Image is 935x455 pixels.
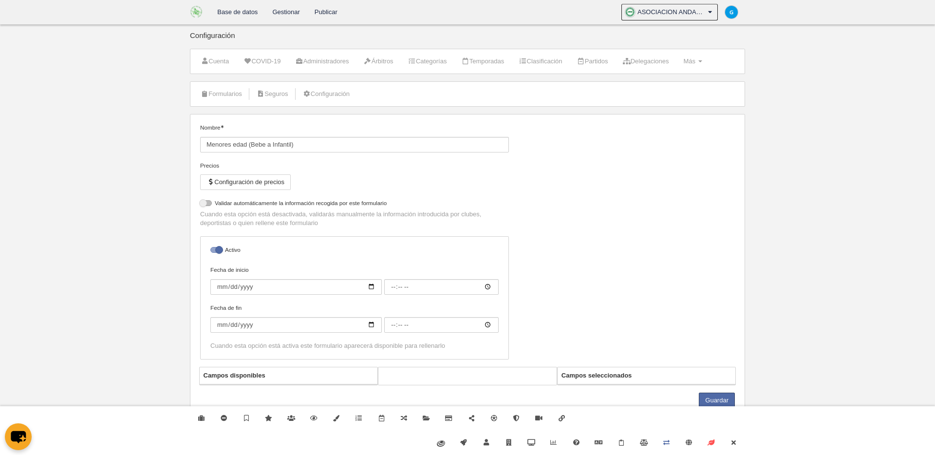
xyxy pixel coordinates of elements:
[358,54,399,69] a: Árbitros
[190,32,745,49] div: Configuración
[200,210,509,227] p: Cuando esta opción está desactivada, validarás manualmente la información introducida por clubes,...
[221,125,224,128] i: Obligatorio
[625,7,635,17] img: OaOFjlWR71kW.30x30.jpg
[200,199,509,210] label: Validar automáticamente la información recogida por este formulario
[210,265,499,295] label: Fecha de inicio
[290,54,354,69] a: Administradores
[210,303,499,333] label: Fecha de fin
[210,317,382,333] input: Fecha de fin
[238,54,286,69] a: COVID-19
[384,317,499,333] input: Fecha de fin
[195,87,247,101] a: Formularios
[210,341,499,350] div: Cuando esta opción está activa este formulario aparecerá disponible para rellenarlo
[637,7,706,17] span: ASOCIACION ANDALUZA DE FUTBOL SALA
[200,174,291,190] button: Configuración de precios
[683,57,695,65] span: Más
[190,6,203,18] img: ASOCIACION ANDALUZA DE FUTBOL SALA
[699,393,735,408] button: Guardar
[210,246,499,257] label: Activo
[251,87,294,101] a: Seguros
[298,87,355,101] a: Configuración
[513,54,567,69] a: Clasificación
[572,54,614,69] a: Partidos
[617,54,674,69] a: Delegaciones
[558,367,736,384] th: Campos seleccionados
[200,161,509,170] div: Precios
[437,440,445,447] img: fiware.svg
[403,54,452,69] a: Categorías
[5,423,32,450] button: chat-button
[195,54,234,69] a: Cuenta
[384,279,499,295] input: Fecha de inicio
[678,54,707,69] a: Más
[200,123,509,152] label: Nombre
[200,367,378,384] th: Campos disponibles
[621,4,718,20] a: ASOCIACION ANDALUZA DE FUTBOL SALA
[210,279,382,295] input: Fecha de inicio
[725,6,738,19] img: c2l6ZT0zMHgzMCZmcz05JnRleHQ9RyZiZz0wMzliZTU%3D.png
[456,54,509,69] a: Temporadas
[200,137,509,152] input: Nombre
